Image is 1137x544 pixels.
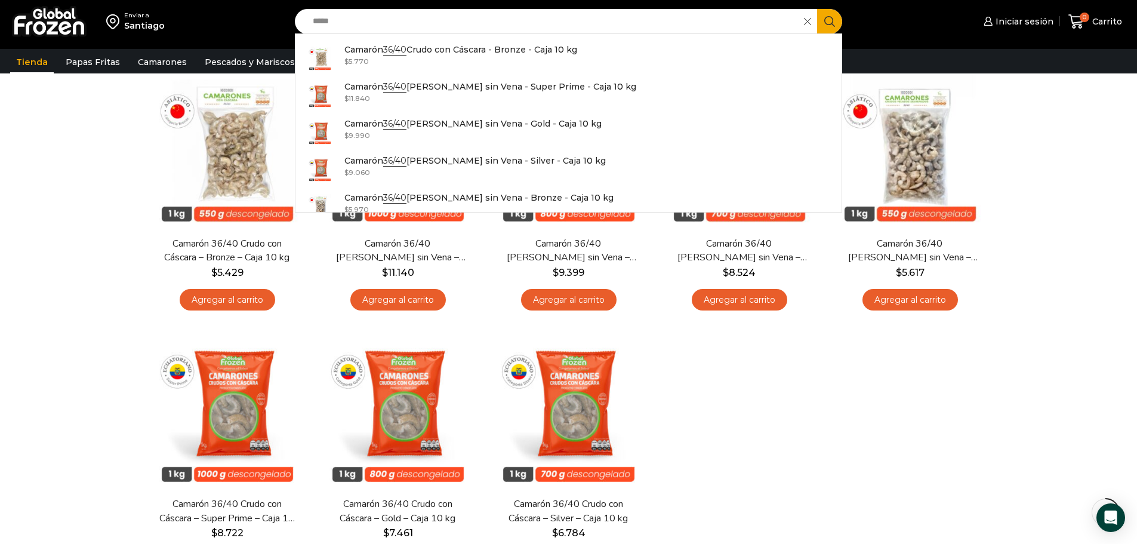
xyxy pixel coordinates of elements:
[211,527,217,539] span: $
[521,289,617,311] a: Agregar al carrito: “Camarón 36/40 Crudo Pelado sin Vena - Gold - Caja 10 kg”
[295,77,842,114] a: Camarón36/40[PERSON_NAME] sin Vena - Super Prime - Caja 10 kg $11.840
[344,117,602,130] p: Camarón [PERSON_NAME] sin Vena - Gold - Caja 10 kg
[180,289,275,311] a: Agregar al carrito: “Camarón 36/40 Crudo con Cáscara - Bronze - Caja 10 kg”
[124,11,165,20] div: Enviar a
[383,44,406,56] strong: 36/40
[896,267,902,278] span: $
[552,527,558,539] span: $
[1096,503,1125,532] div: Open Intercom Messenger
[1080,13,1089,22] span: 0
[60,51,126,73] a: Papas Fritas
[383,118,406,130] strong: 36/40
[295,151,842,188] a: Camarón36/40[PERSON_NAME] sin Vena - Silver - Caja 10 kg $9.060
[1089,16,1122,27] span: Carrito
[211,267,217,278] span: $
[344,80,636,93] p: Camarón [PERSON_NAME] sin Vena - Super Prime - Caja 10 kg
[158,497,295,525] a: Camarón 36/40 Crudo con Cáscara – Super Prime – Caja 10 kg
[329,497,466,525] a: Camarón 36/40 Crudo con Cáscara – Gold – Caja 10 kg
[1065,8,1125,36] a: 0 Carrito
[211,267,244,278] bdi: 5.429
[158,237,295,265] a: Camarón 36/40 Crudo con Cáscara – Bronze – Caja 10 kg
[817,9,842,34] button: Search button
[124,20,165,32] div: Santiago
[344,94,370,103] bdi: 11.840
[132,51,193,73] a: Camarones
[500,237,637,265] a: Camarón 36/40 [PERSON_NAME] sin Vena – Gold – Caja 10 kg
[692,289,787,311] a: Agregar al carrito: “Camarón 36/40 Crudo Pelado sin Vena - Silver - Caja 10 kg”
[670,237,808,265] a: Camarón 36/40 [PERSON_NAME] sin Vena – Silver – Caja 10 kg
[106,11,124,32] img: address-field-icon.svg
[344,168,370,177] bdi: 9.060
[993,16,1053,27] span: Iniciar sesión
[382,267,388,278] span: $
[862,289,958,311] a: Agregar al carrito: “Camarón 36/40 Crudo Pelado sin Vena - Bronze - Caja 10 kg”
[553,267,559,278] span: $
[981,10,1053,33] a: Iniciar sesión
[382,267,414,278] bdi: 11.140
[723,267,729,278] span: $
[344,205,369,214] bdi: 5.970
[383,81,406,93] strong: 36/40
[841,237,978,265] a: Camarón 36/40 [PERSON_NAME] sin Vena – Bronze – Caja 10 kg
[383,192,406,204] strong: 36/40
[553,267,584,278] bdi: 9.399
[211,527,244,539] bdi: 8.722
[896,267,925,278] bdi: 5.617
[295,114,842,151] a: Camarón36/40[PERSON_NAME] sin Vena - Gold - Caja 10 kg $9.990
[344,57,369,66] bdi: 5.770
[344,57,349,66] span: $
[552,527,586,539] bdi: 6.784
[500,497,637,525] a: Camarón 36/40 Crudo con Cáscara – Silver – Caja 10 kg
[383,527,413,539] bdi: 7.461
[329,237,466,265] a: Camarón 36/40 [PERSON_NAME] sin Vena – Super Prime – Caja 10 kg
[10,51,54,73] a: Tienda
[383,527,389,539] span: $
[199,51,301,73] a: Pescados y Mariscos
[344,43,577,56] p: Camarón Crudo con Cáscara - Bronze - Caja 10 kg
[383,155,406,167] strong: 36/40
[723,267,756,278] bdi: 8.524
[344,131,370,140] bdi: 9.990
[344,191,614,204] p: Camarón [PERSON_NAME] sin Vena - Bronze - Caja 10 kg
[344,205,349,214] span: $
[350,289,446,311] a: Agregar al carrito: “Camarón 36/40 Crudo Pelado sin Vena - Super Prime - Caja 10 kg”
[295,188,842,225] a: Camarón36/40[PERSON_NAME] sin Vena - Bronze - Caja 10 kg $5.970
[344,154,606,167] p: Camarón [PERSON_NAME] sin Vena - Silver - Caja 10 kg
[344,131,349,140] span: $
[344,168,349,177] span: $
[295,40,842,77] a: Camarón36/40Crudo con Cáscara - Bronze - Caja 10 kg $5.770
[344,94,349,103] span: $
